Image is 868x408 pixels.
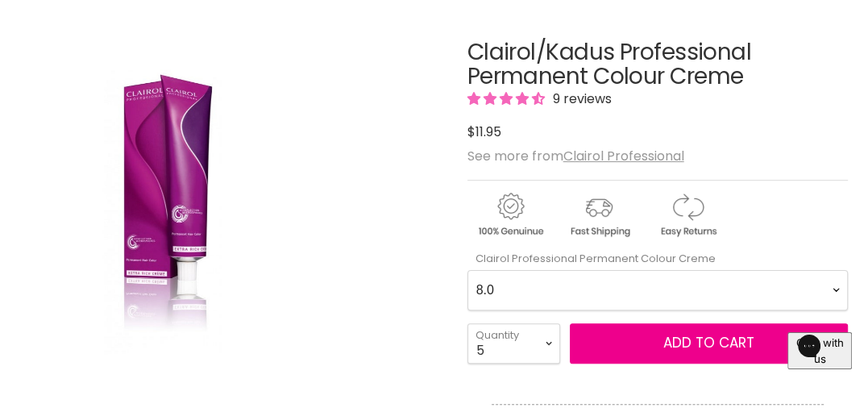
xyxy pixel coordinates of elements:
[467,251,716,266] label: Clairol Professional Permanent Colour Creme
[663,333,754,352] span: Add to cart
[467,147,684,165] span: See more from
[787,332,852,392] iframe: Gorgias live chat messenger
[570,323,848,364] button: Add to cart
[563,147,684,165] a: Clairol Professional
[467,190,553,239] img: genuine.gif
[467,90,548,108] span: 4.56 stars
[467,40,848,90] h1: Clairol/Kadus Professional Permanent Colour Creme
[556,190,642,239] img: shipping.gif
[467,323,560,364] select: Quantity
[467,123,501,141] span: $11.95
[645,190,730,239] img: returns.gif
[548,90,612,108] span: 9 reviews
